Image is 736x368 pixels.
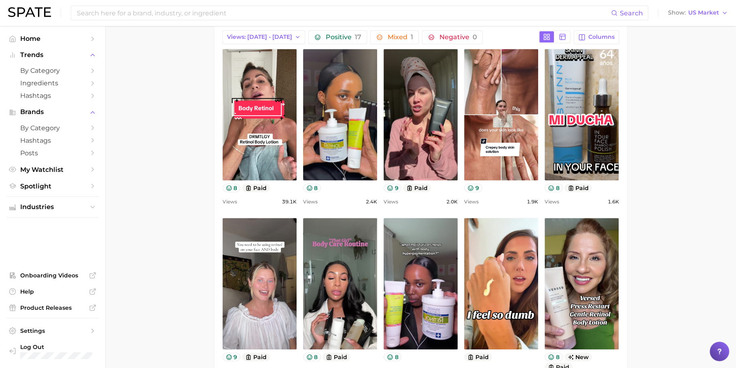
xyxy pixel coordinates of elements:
span: Views [303,197,318,207]
span: 39.1k [282,197,297,207]
span: by Category [20,67,85,74]
button: paid [242,184,270,192]
button: paid [242,353,270,361]
button: 9 [223,353,241,361]
button: ShowUS Market [666,8,730,18]
span: Home [20,35,85,42]
span: My Watchlist [20,166,85,173]
span: 2.4k [366,197,377,207]
span: US Market [688,11,719,15]
button: paid [464,353,492,361]
span: Posts [20,149,85,157]
a: Ingredients [6,77,99,89]
a: My Watchlist [6,163,99,176]
span: 0 [472,33,477,41]
span: Brands [20,108,85,116]
button: 8 [303,184,321,192]
span: Log Out [20,343,92,351]
span: Columns [588,34,615,40]
img: SPATE [8,7,51,17]
span: Trends [20,51,85,59]
span: Views [545,197,559,207]
span: Hashtags [20,92,85,99]
button: 8 [545,353,563,361]
span: Spotlight [20,182,85,190]
button: Brands [6,106,99,118]
a: Settings [6,325,99,337]
span: 1.9k [527,197,538,207]
button: 9 [384,184,402,192]
button: paid [403,184,431,192]
span: Search [620,9,643,17]
span: 1.6k [607,197,619,207]
input: Search here for a brand, industry, or ingredient [76,6,611,20]
span: Hashtags [20,137,85,144]
span: Product Releases [20,304,85,311]
span: by Category [20,124,85,132]
span: Onboarding Videos [20,272,85,279]
span: Ingredients [20,79,85,87]
span: 2.0k [446,197,458,207]
button: paid [564,184,592,192]
span: Show [668,11,686,15]
span: Positive [325,34,361,40]
button: 9 [464,184,482,192]
a: Onboarding Videos [6,269,99,281]
span: Views: [DATE] - [DATE] [227,34,292,40]
a: Product Releases [6,302,99,314]
button: 8 [303,353,321,361]
button: Views: [DATE] - [DATE] [223,30,305,44]
button: Industries [6,201,99,213]
button: 8 [384,353,402,361]
span: Views [223,197,237,207]
span: 17 [354,33,361,41]
button: Columns [574,30,619,44]
button: 8 [223,184,241,192]
a: by Category [6,122,99,134]
span: Mixed [387,34,413,40]
a: Help [6,286,99,298]
span: Help [20,288,85,295]
a: Spotlight [6,180,99,192]
span: Settings [20,327,85,334]
a: by Category [6,64,99,77]
span: Views [384,197,398,207]
a: Log out. Currently logged in with e-mail jenny.zeng@spate.nyc. [6,341,99,362]
button: 8 [545,184,563,192]
span: Views [464,197,479,207]
span: 1 [410,33,413,41]
a: Hashtags [6,134,99,147]
a: Home [6,32,99,45]
button: paid [322,353,350,361]
a: Hashtags [6,89,99,102]
span: Negative [439,34,477,40]
span: Industries [20,203,85,211]
a: Posts [6,147,99,159]
button: Trends [6,49,99,61]
span: new [564,353,592,361]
